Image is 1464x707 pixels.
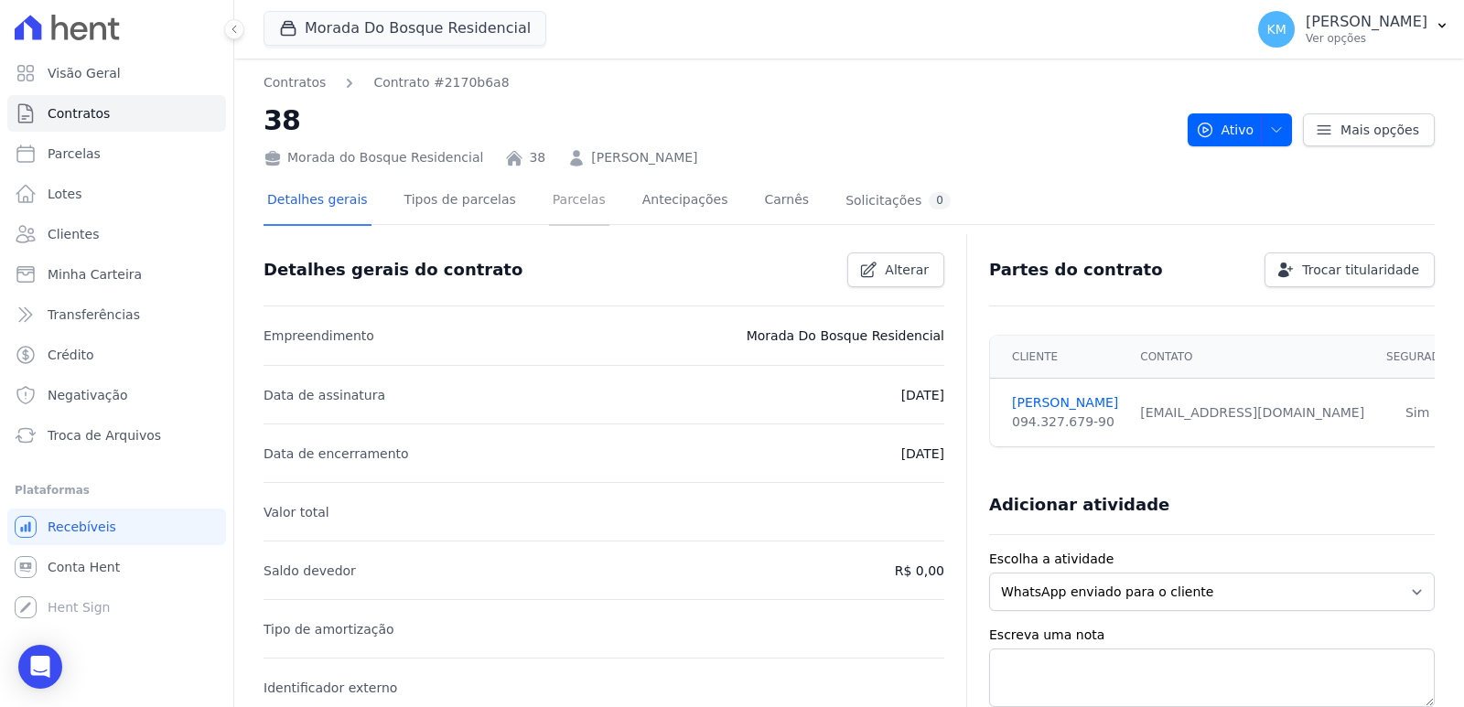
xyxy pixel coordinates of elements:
label: Escolha a atividade [989,550,1435,569]
p: [DATE] [901,384,944,406]
span: Contratos [48,104,110,123]
p: Ver opções [1306,31,1427,46]
div: 0 [929,192,951,209]
button: KM [PERSON_NAME] Ver opções [1243,4,1464,55]
a: Crédito [7,337,226,373]
span: Alterar [885,261,929,279]
p: Data de encerramento [264,443,409,465]
span: Recebíveis [48,518,116,536]
a: Trocar titularidade [1265,252,1435,287]
a: [PERSON_NAME] [1012,393,1118,412]
a: Antecipações [639,177,732,226]
a: Recebíveis [7,509,226,545]
p: [PERSON_NAME] [1306,13,1427,31]
span: Troca de Arquivos [48,426,161,445]
label: Escreva uma nota [989,626,1435,645]
td: Sim [1375,379,1459,447]
p: Tipo de amortização [264,618,394,640]
span: Clientes [48,225,99,243]
p: Identificador externo [264,677,397,699]
nav: Breadcrumb [264,73,510,92]
h3: Adicionar atividade [989,494,1169,516]
span: Trocar titularidade [1302,261,1419,279]
a: Conta Hent [7,549,226,585]
p: Morada Do Bosque Residencial [747,325,944,347]
span: Mais opções [1340,121,1419,139]
a: Tipos de parcelas [401,177,520,226]
span: Ativo [1196,113,1254,146]
a: Parcelas [549,177,609,226]
span: Crédito [48,346,94,364]
a: 38 [529,148,545,167]
button: Morada Do Bosque Residencial [264,11,546,46]
a: Solicitações0 [842,177,954,226]
div: 094.327.679-90 [1012,412,1118,432]
a: Detalhes gerais [264,177,371,226]
span: Conta Hent [48,558,120,576]
a: Parcelas [7,135,226,172]
span: Visão Geral [48,64,121,82]
div: Open Intercom Messenger [18,645,62,689]
h2: 38 [264,100,1173,141]
a: Contratos [7,95,226,132]
a: Lotes [7,176,226,212]
div: Solicitações [845,192,951,209]
th: Contato [1129,336,1375,379]
span: Parcelas [48,145,101,163]
span: Lotes [48,185,82,203]
th: Segurado [1375,336,1459,379]
a: Carnês [760,177,813,226]
h3: Detalhes gerais do contrato [264,259,522,281]
span: Minha Carteira [48,265,142,284]
div: Morada do Bosque Residencial [264,148,483,167]
th: Cliente [990,336,1129,379]
button: Ativo [1188,113,1293,146]
a: Visão Geral [7,55,226,91]
a: Alterar [847,252,944,287]
p: Saldo devedor [264,560,356,582]
span: KM [1266,23,1286,36]
a: Troca de Arquivos [7,417,226,454]
h3: Partes do contrato [989,259,1163,281]
p: Empreendimento [264,325,374,347]
a: Transferências [7,296,226,333]
a: Contrato #2170b6a8 [373,73,509,92]
div: Plataformas [15,479,219,501]
span: Transferências [48,305,140,324]
a: Clientes [7,216,226,252]
p: [DATE] [901,443,944,465]
a: Negativação [7,377,226,413]
a: Contratos [264,73,326,92]
p: R$ 0,00 [895,560,944,582]
nav: Breadcrumb [264,73,1173,92]
a: Mais opções [1303,113,1435,146]
a: [PERSON_NAME] [591,148,697,167]
p: Valor total [264,501,329,523]
span: Negativação [48,386,128,404]
a: Minha Carteira [7,256,226,293]
p: Data de assinatura [264,384,385,406]
div: [EMAIL_ADDRESS][DOMAIN_NAME] [1140,403,1364,423]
